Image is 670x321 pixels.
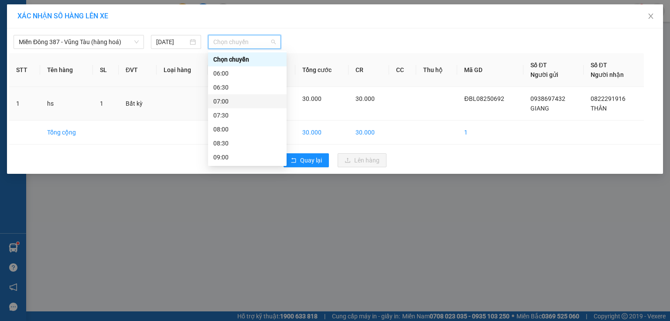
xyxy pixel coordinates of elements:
td: Bất kỳ [119,87,157,121]
td: 30.000 [295,121,349,145]
span: close [647,13,654,20]
th: SL [93,53,119,87]
td: 1 [457,121,523,145]
th: CR [349,53,390,87]
div: 07:00 [213,97,281,106]
span: R : [7,47,15,56]
th: Mã GD [457,53,523,87]
span: 0938697432 [530,95,565,102]
div: Chọn chuyến [213,55,281,64]
span: Người gửi [530,71,558,78]
span: GIANG [530,105,549,112]
span: 0822291916 [591,95,626,102]
span: ĐBL08250692 [464,95,504,102]
th: Tên hàng [40,53,93,87]
td: 30.000 [349,121,390,145]
div: 08:00 [213,124,281,134]
span: THÂN [591,105,607,112]
th: Thu hộ [416,53,458,87]
span: Nhận: [75,8,96,17]
div: Bình Giã [75,7,136,18]
span: SL [68,61,79,73]
td: hs [40,87,93,121]
div: 0938697432 [7,28,68,41]
span: 30.000 [356,95,375,102]
th: Loại hàng [157,53,208,87]
div: 167 QL13 [7,7,68,18]
span: 1 [100,100,103,107]
div: 09:00 [213,152,281,162]
div: 06:30 [213,83,281,92]
span: Chọn chuyến [213,35,276,48]
span: XÁC NHẬN SỐ HÀNG LÊN XE [17,12,108,20]
div: 07:30 [213,110,281,120]
div: GIANG [7,18,68,28]
div: 0822291916 [75,28,136,41]
th: CC [389,53,416,87]
button: Close [639,4,663,29]
input: 13/08/2025 [156,37,188,47]
div: THÂN [75,18,136,28]
span: Số ĐT [530,62,547,69]
span: Gửi: [7,8,21,17]
div: Chọn chuyến [208,52,287,66]
span: Số ĐT [591,62,607,69]
div: 06:00 [213,69,281,78]
div: Tên hàng: hs ( : 1 ) [7,62,136,72]
span: 30.000 [302,95,321,102]
button: uploadLên hàng [338,153,386,167]
th: STT [9,53,40,87]
td: Tổng cộng [40,121,93,145]
th: ĐVT [119,53,157,87]
span: Người nhận [591,71,624,78]
th: Tổng cước [295,53,349,87]
span: Quay lại [300,155,322,165]
span: rollback [291,157,297,164]
span: Miền Đông 387 - Vũng Tàu (hàng hoá) [19,35,139,48]
div: 08:30 [213,138,281,148]
td: 1 [9,87,40,121]
button: rollbackQuay lại [284,153,329,167]
div: 30.000 [7,46,70,56]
